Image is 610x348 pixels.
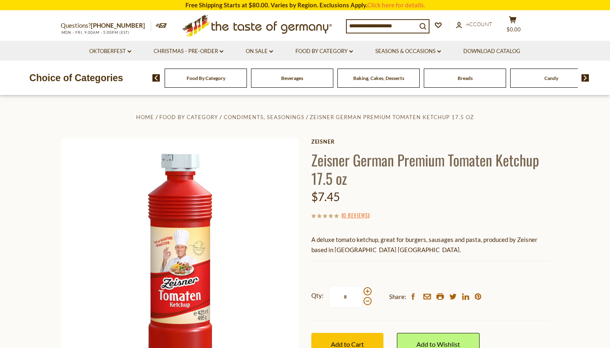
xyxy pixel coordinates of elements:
[506,26,521,33] span: $0.00
[367,1,425,9] a: Click here for details.
[544,75,558,81] a: Candy
[246,47,273,56] a: On Sale
[456,20,492,29] a: Account
[311,151,550,187] h1: Zeisner German Premium Tomaten Ketchup 17.5 oz
[89,47,131,56] a: Oktoberfest
[311,138,550,145] a: Zeisner
[311,190,340,204] span: $7.45
[501,16,525,36] button: $0.00
[343,211,368,220] a: 0 Reviews
[581,74,589,82] img: next arrow
[61,30,130,35] span: MON - FRI, 9:00AM - 5:00PM (EST)
[91,22,145,29] a: [PHONE_NUMBER]
[224,114,304,120] a: Condiments, Seasonings
[466,21,492,27] span: Account
[341,211,370,219] span: ( )
[152,74,160,82] img: previous arrow
[311,290,324,301] strong: Qty:
[159,114,218,120] a: Food By Category
[154,47,223,56] a: Christmas - PRE-ORDER
[389,292,406,302] span: Share:
[281,75,303,81] a: Beverages
[61,20,151,31] p: Questions?
[187,75,225,81] a: Food By Category
[310,114,474,120] a: Zeisner German Premium Tomaten Ketchup 17.5 oz
[331,340,364,348] span: Add to Cart
[375,47,441,56] a: Seasons & Occasions
[353,75,404,81] a: Baking, Cakes, Desserts
[458,75,473,81] a: Breads
[329,286,362,308] input: Qty:
[136,114,154,120] a: Home
[463,47,520,56] a: Download Catalog
[311,235,550,255] p: A deluxe tomato ketchup, great for burgers, sausages and pasta, produced by Zeisner based in [GEO...
[295,47,353,56] a: Food By Category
